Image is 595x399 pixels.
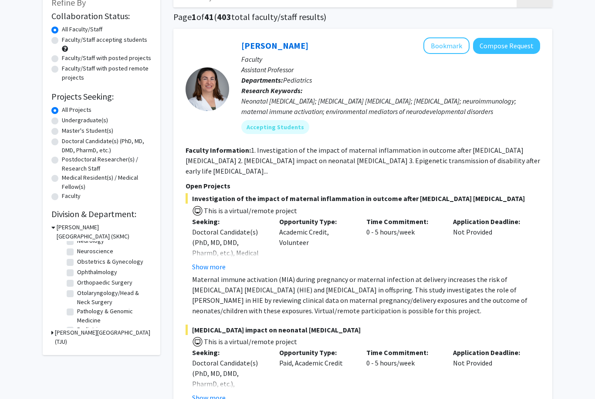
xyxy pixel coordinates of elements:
[57,223,152,241] h3: [PERSON_NAME][GEOGRAPHIC_DATA] (SKMC)
[62,36,147,45] label: Faculty/Staff accepting students
[62,116,108,125] label: Undergraduate(s)
[192,12,196,23] span: 1
[273,217,360,272] div: Academic Credit, Volunteer
[186,325,540,335] span: [MEDICAL_DATA] impact on neonatal [MEDICAL_DATA]
[283,76,312,85] span: Pediatrics
[186,146,251,155] b: Faculty Information:
[7,360,37,392] iframe: Chat
[279,348,353,358] p: Opportunity Type:
[241,96,540,117] div: Neonatal [MEDICAL_DATA]; [MEDICAL_DATA] [MEDICAL_DATA]; [MEDICAL_DATA]; neuroimmunology; maternal...
[203,338,297,346] span: This is a virtual/remote project
[77,278,132,288] label: Orthopaedic Surgery
[366,217,440,227] p: Time Commitment:
[62,192,81,201] label: Faculty
[204,12,214,23] span: 41
[192,348,266,358] p: Seeking:
[473,38,540,54] button: Compose Request to Elizabeth Wright-Jin
[62,127,113,136] label: Master's Student(s)
[77,289,149,307] label: Otolaryngology/Head & Neck Surgery
[62,155,152,174] label: Postdoctoral Researcher(s) / Research Staff
[77,268,117,277] label: Ophthalmology
[51,11,152,22] h2: Collaboration Status:
[62,137,152,155] label: Doctoral Candidate(s) (PhD, MD, DMD, PharmD, etc.)
[51,92,152,102] h2: Projects Seeking:
[62,54,151,63] label: Faculty/Staff with posted projects
[366,348,440,358] p: Time Commitment:
[241,40,308,51] a: [PERSON_NAME]
[62,106,91,115] label: All Projects
[55,329,152,347] h3: [PERSON_NAME][GEOGRAPHIC_DATA] (TJU)
[77,258,143,267] label: Obstetrics & Gynecology
[51,209,152,220] h2: Division & Department:
[203,207,297,215] span: This is a virtual/remote project
[217,12,231,23] span: 403
[62,174,152,192] label: Medical Resident(s) / Medical Fellow(s)
[453,217,527,227] p: Application Deadline:
[192,227,266,279] div: Doctoral Candidate(s) (PhD, MD, DMD, PharmD, etc.), Medical Resident(s) / Medical Fellow(s)
[446,217,534,272] div: Not Provided
[62,25,102,34] label: All Faculty/Staff
[77,325,104,335] label: Pediatrics
[77,237,104,246] label: Neurology
[62,64,152,83] label: Faculty/Staff with posted remote projects
[77,307,149,325] label: Pathology & Genomic Medicine
[192,262,226,272] button: Show more
[241,87,303,95] b: Research Keywords:
[77,247,113,256] label: Neuroscience
[360,217,447,272] div: 0 - 5 hours/week
[173,12,552,23] h1: Page of ( total faculty/staff results)
[453,348,527,358] p: Application Deadline:
[186,181,540,191] p: Open Projects
[241,76,283,85] b: Departments:
[186,146,540,176] fg-read-more: 1. Investigation of the impact of maternal inflammation in outcome after [MEDICAL_DATA] [MEDICAL_...
[423,38,470,54] button: Add Elizabeth Wright-Jin to Bookmarks
[241,65,540,75] p: Assistant Professor
[241,54,540,65] p: Faculty
[279,217,353,227] p: Opportunity Type:
[241,121,309,134] mat-chip: Accepting Students
[192,217,266,227] p: Seeking:
[192,275,540,316] p: Maternal immune activation (MIA) during pregnancy or maternal infection at delivery increases the...
[186,194,540,204] span: Investigation of the impact of maternal inflammation in outcome after [MEDICAL_DATA] [MEDICAL_DATA]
